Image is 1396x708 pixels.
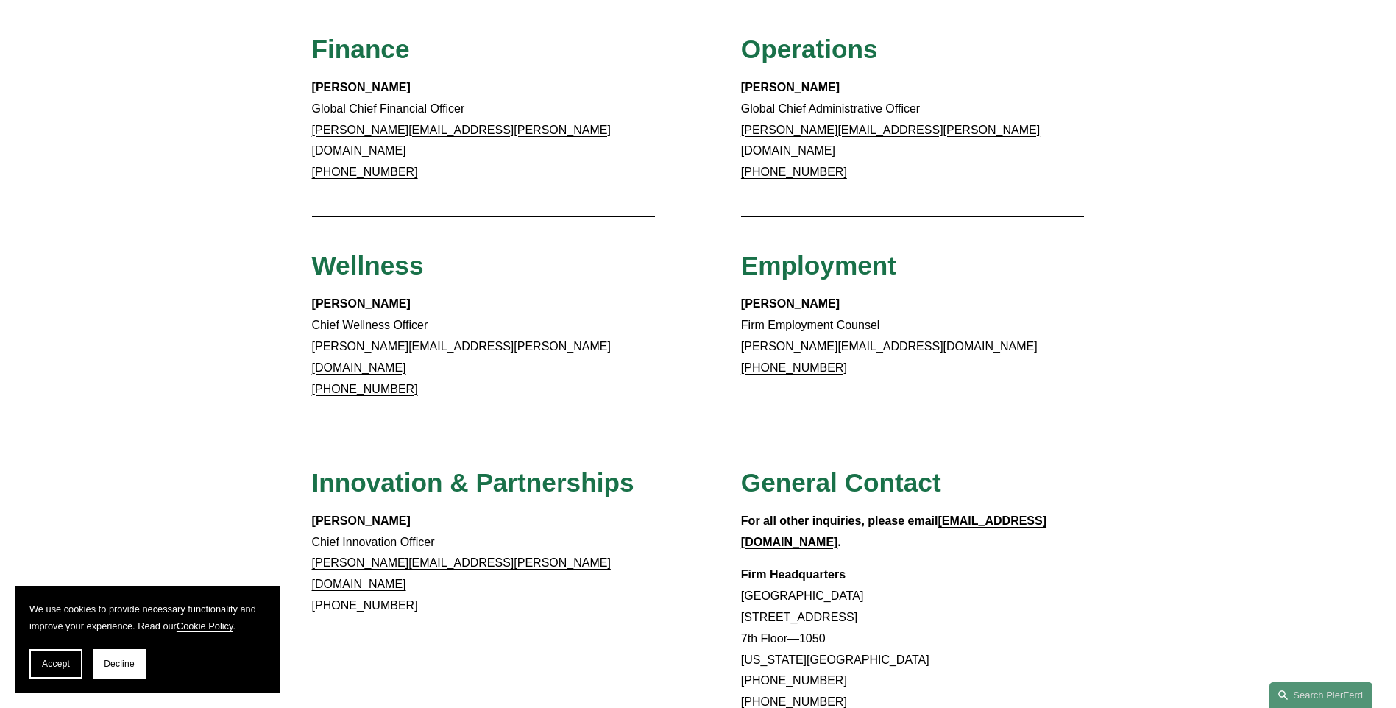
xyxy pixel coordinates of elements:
[312,514,411,527] strong: [PERSON_NAME]
[312,297,411,310] strong: [PERSON_NAME]
[312,35,410,63] span: Finance
[312,251,424,280] span: Wellness
[29,601,265,634] p: We use cookies to provide necessary functionality and improve your experience. Read our .
[312,124,611,157] a: [PERSON_NAME][EMAIL_ADDRESS][PERSON_NAME][DOMAIN_NAME]
[741,568,846,581] strong: Firm Headquarters
[741,166,847,178] a: [PHONE_NUMBER]
[741,251,896,280] span: Employment
[741,81,840,93] strong: [PERSON_NAME]
[312,511,656,617] p: Chief Innovation Officer
[312,556,611,590] a: [PERSON_NAME][EMAIL_ADDRESS][PERSON_NAME][DOMAIN_NAME]
[741,695,847,708] a: [PHONE_NUMBER]
[312,77,656,183] p: Global Chief Financial Officer
[312,294,656,400] p: Chief Wellness Officer
[312,383,418,395] a: [PHONE_NUMBER]
[42,659,70,669] span: Accept
[741,514,938,527] strong: For all other inquiries, please email
[312,340,611,374] a: [PERSON_NAME][EMAIL_ADDRESS][PERSON_NAME][DOMAIN_NAME]
[312,81,411,93] strong: [PERSON_NAME]
[741,77,1085,183] p: Global Chief Administrative Officer
[104,659,135,669] span: Decline
[177,620,233,631] a: Cookie Policy
[15,586,280,693] section: Cookie banner
[29,649,82,679] button: Accept
[837,536,840,548] strong: .
[741,468,941,497] span: General Contact
[312,468,634,497] span: Innovation & Partnerships
[741,514,1046,548] a: [EMAIL_ADDRESS][DOMAIN_NAME]
[741,294,1085,378] p: Firm Employment Counsel
[741,340,1038,353] a: [PERSON_NAME][EMAIL_ADDRESS][DOMAIN_NAME]
[741,674,847,687] a: [PHONE_NUMBER]
[93,649,146,679] button: Decline
[1269,682,1372,708] a: Search this site
[741,35,878,63] span: Operations
[741,297,840,310] strong: [PERSON_NAME]
[312,166,418,178] a: [PHONE_NUMBER]
[312,599,418,612] a: [PHONE_NUMBER]
[741,361,847,374] a: [PHONE_NUMBER]
[741,124,1040,157] a: [PERSON_NAME][EMAIL_ADDRESS][PERSON_NAME][DOMAIN_NAME]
